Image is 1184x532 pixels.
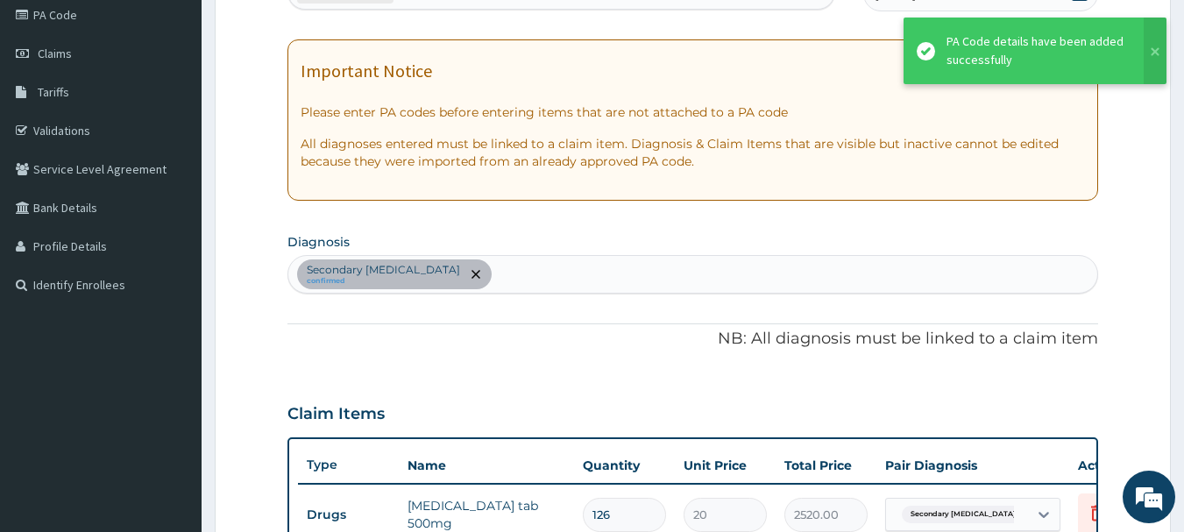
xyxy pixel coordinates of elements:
td: Drugs [298,499,399,531]
div: PA Code details have been added successfully [946,32,1127,69]
h1: Important Notice [301,61,432,81]
th: Type [298,449,399,481]
span: remove selection option [468,266,484,282]
th: Unit Price [675,448,776,483]
p: NB: All diagnosis must be linked to a claim item [287,328,1099,351]
p: Please enter PA codes before entering items that are not attached to a PA code [301,103,1086,121]
small: confirmed [307,277,460,286]
th: Pair Diagnosis [876,448,1069,483]
h3: Claim Items [287,405,385,424]
span: We're online! [102,156,242,333]
th: Name [399,448,574,483]
th: Total Price [776,448,876,483]
p: All diagnoses entered must be linked to a claim item. Diagnosis & Claim Items that are visible bu... [301,135,1086,170]
th: Quantity [574,448,675,483]
div: Minimize live chat window [287,9,330,51]
th: Actions [1069,448,1157,483]
img: d_794563401_company_1708531726252_794563401 [32,88,71,131]
textarea: Type your message and hit 'Enter' [9,350,334,411]
div: Chat with us now [91,98,294,121]
span: Secondary [MEDICAL_DATA] [902,506,1024,523]
span: Claims [38,46,72,61]
span: Tariffs [38,84,69,100]
label: Diagnosis [287,233,350,251]
p: Secondary [MEDICAL_DATA] [307,263,460,277]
